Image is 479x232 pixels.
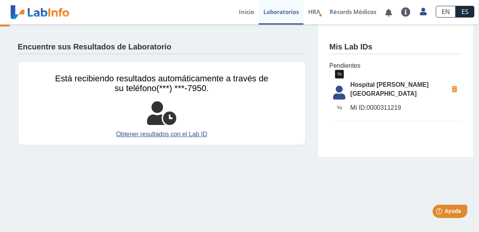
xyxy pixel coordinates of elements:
[351,80,448,99] span: Hospital [PERSON_NAME][GEOGRAPHIC_DATA]
[330,42,373,52] h4: Mis Lab IDs
[410,202,470,223] iframe: Help widget launcher
[308,8,320,16] span: HRA
[330,61,461,70] span: Pendientes
[329,104,351,111] span: Yo
[18,42,172,52] h4: Encuentre sus Resultados de Laboratorio
[55,74,268,93] span: Está recibiendo resultados automáticamente a través de su teléfono
[55,130,268,139] a: Obtener resultados con el Lab ID
[351,103,448,112] span: 0000311219
[456,6,474,18] a: ES
[351,104,367,111] span: Mi ID:
[335,70,344,79] div: Yo
[436,6,456,18] a: EN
